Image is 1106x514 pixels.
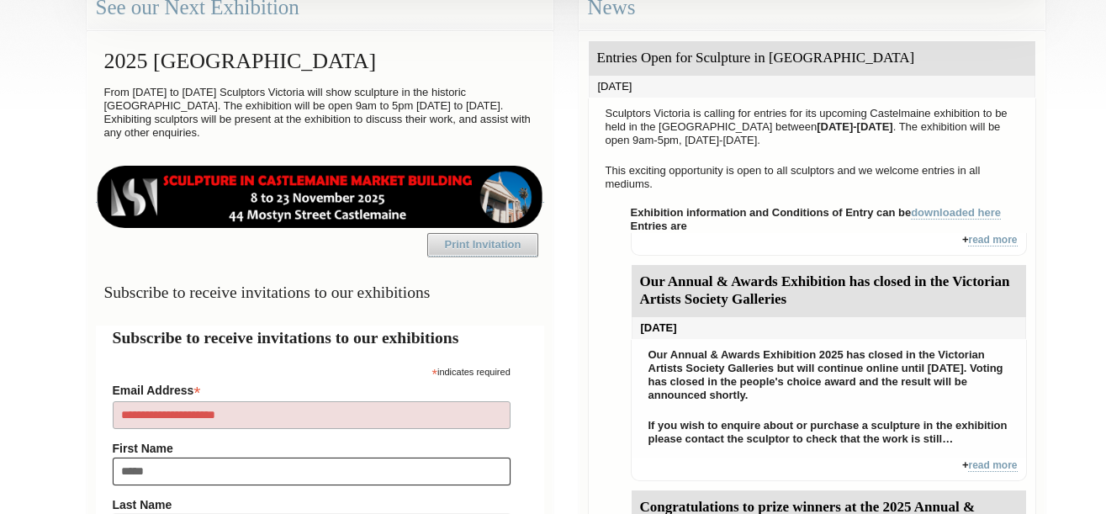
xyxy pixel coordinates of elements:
[589,41,1035,76] div: Entries Open for Sculpture in [GEOGRAPHIC_DATA]
[631,233,1027,256] div: +
[631,206,1002,220] strong: Exhibition information and Conditions of Entry can be
[113,363,511,379] div: indicates required
[113,498,511,511] label: Last Name
[968,234,1017,246] a: read more
[640,344,1018,406] p: Our Annual & Awards Exhibition 2025 has closed in the Victorian Artists Society Galleries but wil...
[640,415,1018,450] p: If you wish to enquire about or purchase a sculpture in the exhibition please contact the sculpto...
[113,442,511,455] label: First Name
[96,276,544,309] h3: Subscribe to receive invitations to our exhibitions
[911,206,1001,220] a: downloaded here
[96,82,544,144] p: From [DATE] to [DATE] Sculptors Victoria will show sculpture in the historic [GEOGRAPHIC_DATA]. T...
[589,76,1035,98] div: [DATE]
[817,120,893,133] strong: [DATE]-[DATE]
[597,103,1027,151] p: Sculptors Victoria is calling for entries for its upcoming Castelmaine exhibition to be held in t...
[427,233,538,257] a: Print Invitation
[632,317,1026,339] div: [DATE]
[597,160,1027,195] p: This exciting opportunity is open to all sculptors and we welcome entries in all mediums.
[968,459,1017,472] a: read more
[96,40,544,82] h2: 2025 [GEOGRAPHIC_DATA]
[631,458,1027,481] div: +
[113,326,527,350] h2: Subscribe to receive invitations to our exhibitions
[96,166,544,228] img: castlemaine-ldrbd25v2.png
[113,379,511,399] label: Email Address
[632,265,1026,317] div: Our Annual & Awards Exhibition has closed in the Victorian Artists Society Galleries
